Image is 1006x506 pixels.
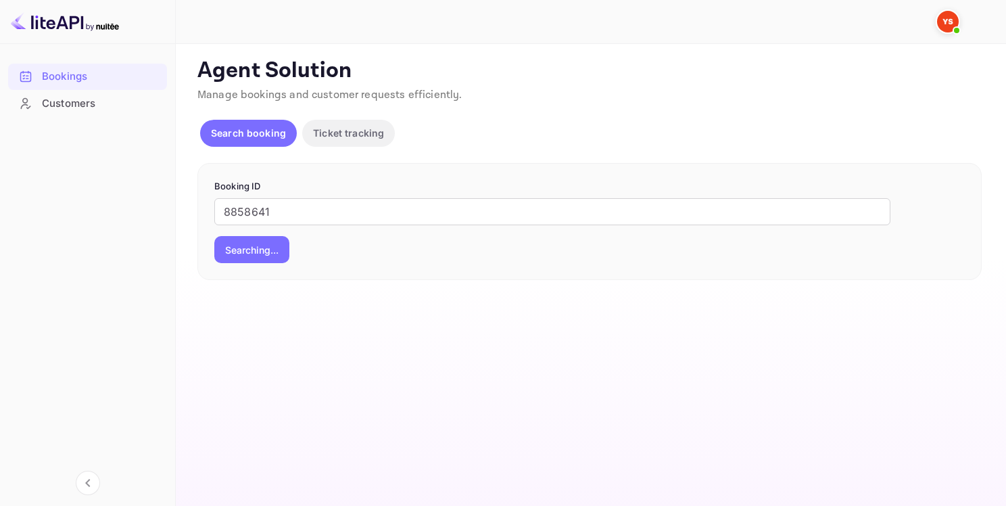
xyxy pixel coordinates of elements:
button: Searching... [214,236,289,263]
div: Customers [8,91,167,117]
p: Booking ID [214,180,965,193]
p: Ticket tracking [313,126,384,140]
button: Collapse navigation [76,471,100,495]
img: Yandex Support [937,11,959,32]
a: Bookings [8,64,167,89]
input: Enter Booking ID (e.g., 63782194) [214,198,890,225]
img: LiteAPI logo [11,11,119,32]
a: Customers [8,91,167,116]
div: Bookings [42,69,160,85]
p: Search booking [211,126,286,140]
p: Agent Solution [197,57,982,85]
span: Manage bookings and customer requests efficiently. [197,88,462,102]
div: Bookings [8,64,167,90]
div: Customers [42,96,160,112]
